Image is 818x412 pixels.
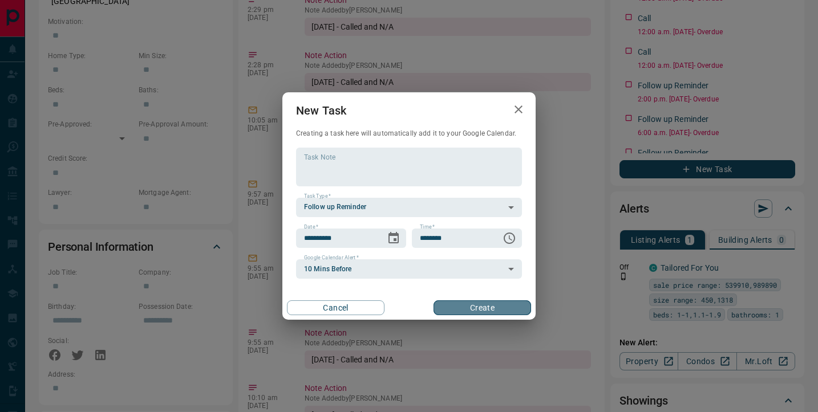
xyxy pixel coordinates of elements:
div: Follow up Reminder [296,198,522,217]
button: Create [434,300,531,315]
label: Google Calendar Alert [304,254,359,262]
label: Task Type [304,193,331,200]
button: Choose time, selected time is 6:00 AM [498,227,521,250]
label: Date [304,223,318,231]
button: Cancel [287,300,384,315]
label: Time [420,223,435,231]
button: Choose date, selected date is Sep 11, 2025 [382,227,405,250]
p: Creating a task here will automatically add it to your Google Calendar. [296,129,522,138]
div: 10 Mins Before [296,259,522,279]
h2: New Task [282,92,360,129]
